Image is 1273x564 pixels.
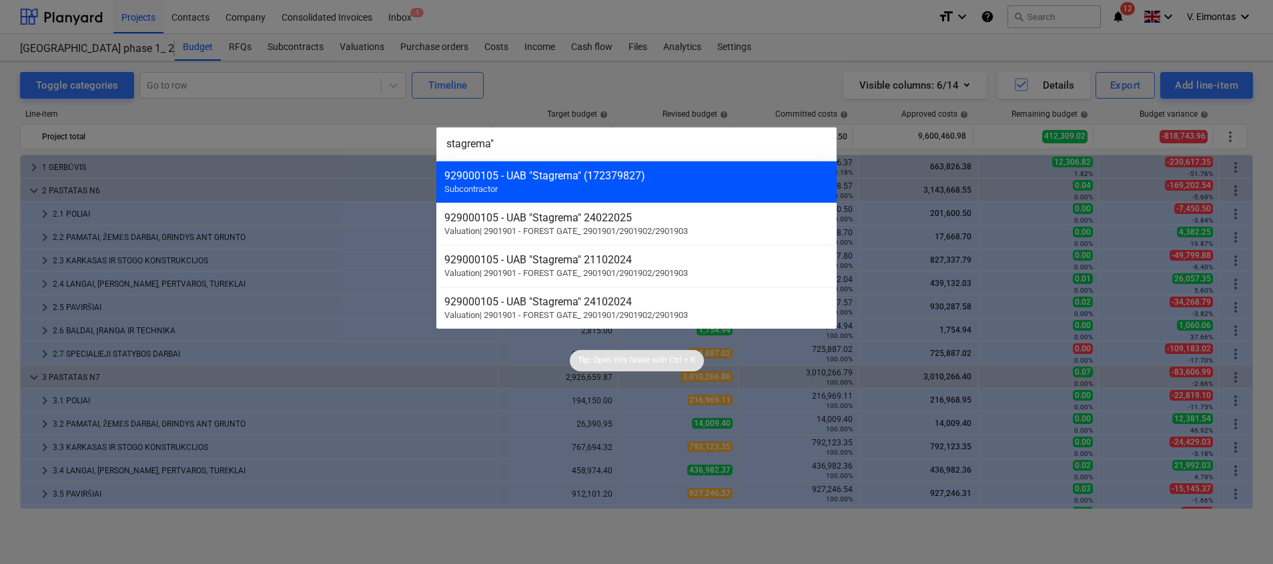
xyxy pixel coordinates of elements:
div: 929000105 - UAB "Stagrema" 24022025 [444,211,829,224]
input: Search for projects, line-items, subcontracts, valuations, subcontractors... [436,127,837,161]
div: 929000105 - UAB "Stagrema" 21102024 [444,253,829,266]
div: Tip:Open this faster withCtrl + K [570,350,704,371]
div: 929000105 - UAB "Stagrema" (172379827) [444,169,829,182]
div: 929000105 - UAB "Stagrema" 21102024Valuation| 2901901 - FOREST GATE_ 2901901/2901902/2901903 [436,245,837,287]
span: Subcontractor [444,184,498,194]
p: Open this faster with [593,355,667,366]
iframe: Chat Widget [1206,500,1273,564]
p: Ctrl + K [669,355,696,366]
div: 929000105 - UAB "Stagrema" 24102024 [444,295,829,308]
p: Tip: [578,355,591,366]
span: Valuation | 2901901 - FOREST GATE_ 2901901/2901902/2901903 [444,310,688,320]
span: Valuation | 2901901 - FOREST GATE_ 2901901/2901902/2901903 [444,268,688,278]
span: Valuation | 2901901 - FOREST GATE_ 2901901/2901902/2901903 [444,226,688,236]
div: 929000105 - UAB "Stagrema" 24022025Valuation| 2901901 - FOREST GATE_ 2901901/2901902/2901903 [436,203,837,245]
div: 929000105 - UAB "Stagrema" 24102024Valuation| 2901901 - FOREST GATE_ 2901901/2901902/2901903 [436,287,837,329]
div: 929000105 - UAB "Stagrema" (172379827)Subcontractor [436,161,837,203]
